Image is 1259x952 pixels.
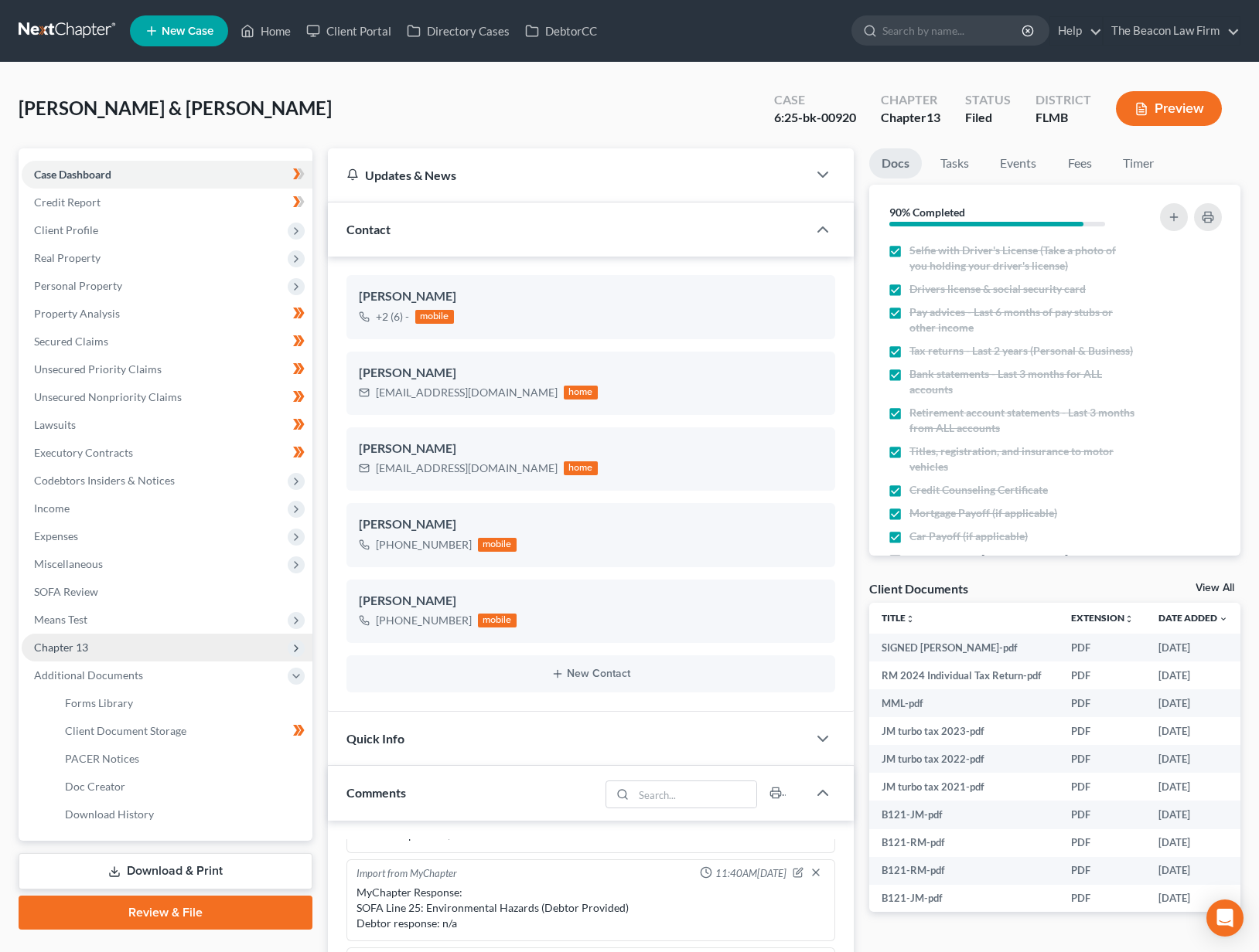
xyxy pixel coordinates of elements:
[65,724,186,737] span: Client Document Storage
[34,418,76,431] span: Lawsuits
[376,309,409,325] div: +2 (6) -
[22,578,312,606] a: SOFA Review
[53,801,312,828] a: Download History
[22,189,312,216] a: Credit Report
[478,538,517,552] div: mobile
[34,195,101,209] span: Credit Report
[65,752,139,765] span: PACER Notices
[19,97,332,119] span: [PERSON_NAME] & [PERSON_NAME]
[1146,689,1240,717] td: [DATE]
[34,390,182,403] span: Unsecured Nonpriority Claims
[1059,634,1146,661] td: PDF
[65,780,125,793] span: Doc Creator
[22,383,312,411] a: Unsecured Nonpriority Claims
[909,243,1134,274] span: Selfie with Driver's License (Take a photo of you holding your driver's license)
[376,537,472,552] div: [PHONE_NUMBER]
[634,781,757,807] input: Search...
[376,461,558,476] div: [EMAIL_ADDRESS][DOMAIN_NAME]
[909,366,1134,397] span: Bank statements - Last 3 months for ALL accounts
[357,885,825,931] div: MyChapter Response: SOFA Line 25: Environmental Hazards (Debtor Provided) Debtor response: n/a
[881,109,940,127] div: Chapter
[909,552,1119,567] span: Need P&L's for [PERSON_NAME]'s Business
[359,287,823,306] div: [PERSON_NAME]
[1146,885,1240,913] td: [DATE]
[1071,612,1134,624] a: Extensionunfold_more
[34,501,70,515] span: Income
[1055,148,1104,178] a: Fees
[34,279,122,292] span: Personal Property
[1196,583,1234,593] a: View All
[1059,801,1146,828] td: PDF
[34,446,133,459] span: Executory Contracts
[1146,857,1240,885] td: [DATE]
[53,689,312,717] a: Forms Library
[1116,91,1222,126] button: Preview
[1036,109,1091,127] div: FLMB
[233,17,299,45] a: Home
[988,148,1049,178] a: Events
[1059,885,1146,913] td: PDF
[65,696,133,709] span: Forms Library
[1146,773,1240,801] td: [DATE]
[162,25,213,37] span: New Case
[34,168,111,181] span: Case Dashboard
[34,251,101,264] span: Real Property
[774,91,856,109] div: Case
[1036,91,1091,109] div: District
[346,222,391,236] span: Contact
[869,857,1059,885] td: B121-RM-pdf
[1158,612,1228,624] a: Date Added expand_more
[299,17,399,45] a: Client Portal
[34,307,120,320] span: Property Analysis
[22,411,312,439] a: Lawsuits
[65,807,154,821] span: Download History
[1059,773,1146,801] td: PDF
[869,661,1059,689] td: RM 2024 Individual Tax Return-pdf
[1206,899,1244,937] div: Open Intercom Messenger
[869,885,1059,913] td: B121-JM-pdf
[34,668,143,682] span: Additional Documents
[965,91,1011,109] div: Status
[376,613,472,628] div: [PHONE_NUMBER]
[1059,661,1146,689] td: PDF
[926,110,940,124] span: 13
[1111,148,1166,178] a: Timer
[359,592,823,610] div: [PERSON_NAME]
[22,355,312,383] a: Unsecured Priority Claims
[1059,689,1146,717] td: PDF
[34,641,88,654] span: Chapter 13
[346,785,406,800] span: Comments
[22,328,312,355] a: Secured Claims
[869,801,1059,828] td: B121-JM-pdf
[346,731,404,746] span: Quick Info
[34,474,175,487] span: Codebtors Insiders & Notices
[869,773,1059,801] td: JM turbo tax 2021-pdf
[869,634,1059,661] td: SIGNED [PERSON_NAME]-pdf
[359,668,823,680] button: New Contact
[1059,745,1146,773] td: PDF
[376,385,558,400] div: [EMAIL_ADDRESS][DOMAIN_NAME]
[1146,829,1240,857] td: [DATE]
[359,364,823,382] div: [PERSON_NAME]
[906,614,915,624] i: unfold_more
[889,206,965,219] strong: 90% Completed
[359,440,823,458] div: [PERSON_NAME]
[882,16,1024,45] input: Search by name...
[346,167,789,183] div: Updates & News
[22,161,312,189] a: Case Dashboard
[22,439,312,467] a: Executory Contracts
[869,689,1059,717] td: MML-pdf
[869,717,1059,745] td: JM turbo tax 2023-pdf
[909,281,1086,297] span: Drivers license & social security card
[359,515,823,534] div: [PERSON_NAME]
[34,362,162,376] span: Unsecured Priority Claims
[415,310,454,324] div: mobile
[928,148,981,178] a: Tasks
[34,585,98,598] span: SOFA Review
[965,109,1011,127] div: Filed
[34,613,87,626] span: Means Test
[869,829,1059,857] td: B121-RM-pdf
[1059,829,1146,857] td: PDF
[909,304,1134,335] span: Pay advices - Last 6 months of pay stubs or other income
[399,17,517,45] a: Directory Cases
